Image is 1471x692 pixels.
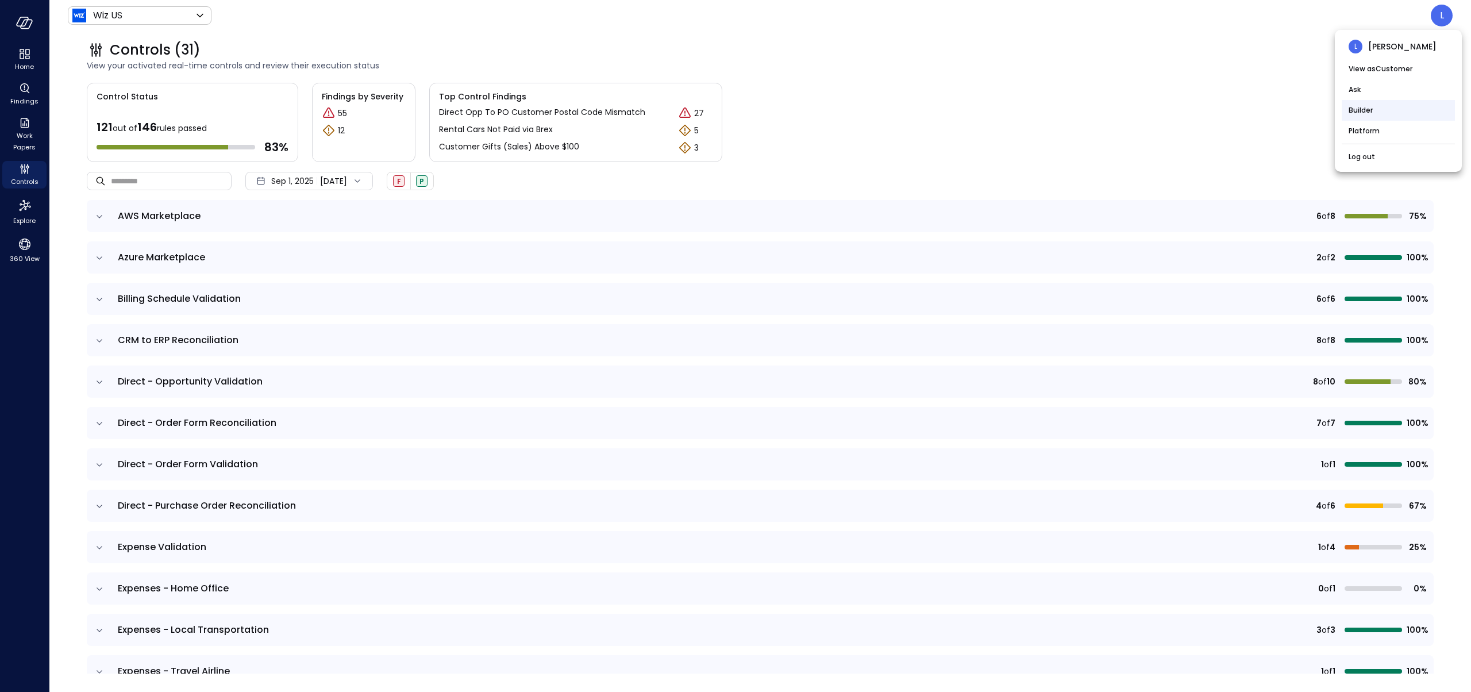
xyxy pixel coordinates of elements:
li: Ask [1342,79,1455,100]
li: View as Customer [1342,59,1455,79]
li: Builder [1342,100,1455,121]
li: Platform [1342,121,1455,141]
a: Log out [1349,151,1375,163]
div: L [1349,40,1362,53]
span: [PERSON_NAME] [1368,40,1437,53]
